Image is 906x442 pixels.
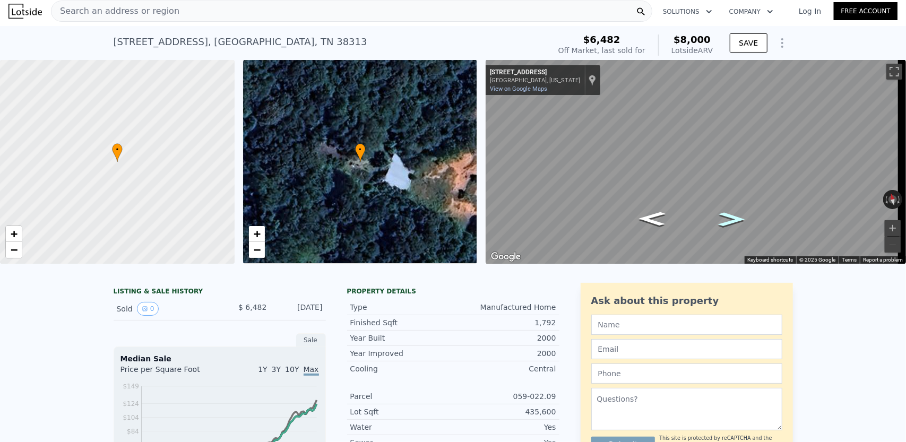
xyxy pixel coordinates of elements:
a: Report a problem [863,257,903,263]
button: Zoom out [885,237,901,253]
button: Toggle fullscreen view [886,64,902,80]
a: Zoom in [249,226,265,242]
a: Zoom out [249,242,265,258]
span: − [11,243,18,256]
span: Search an address or region [51,5,179,18]
button: View historical data [137,302,159,316]
tspan: $104 [123,414,139,421]
input: Phone [591,363,782,384]
span: • [355,145,366,154]
div: Median Sale [120,353,319,364]
span: − [253,243,260,256]
path: Go East, Liberty Rd [707,209,756,230]
a: Terms (opens in new tab) [842,257,857,263]
span: 1Y [258,365,267,374]
div: Finished Sqft [350,317,453,328]
button: Rotate counterclockwise [883,190,889,209]
div: 059-022.09 [453,391,556,402]
div: Parcel [350,391,453,402]
a: Show location on map [589,74,596,86]
button: Zoom in [885,220,901,236]
div: Year Built [350,333,453,343]
div: Street View [486,60,906,264]
div: Cooling [350,363,453,374]
div: Property details [347,287,559,296]
div: Water [350,422,453,432]
div: 435,600 [453,406,556,417]
tspan: $84 [127,428,139,435]
a: Open this area in Google Maps (opens a new window) [488,250,523,264]
div: [STREET_ADDRESS] , [GEOGRAPHIC_DATA] , TN 38313 [114,34,367,49]
div: Price per Square Foot [120,364,220,381]
div: 2000 [453,348,556,359]
button: Solutions [654,2,721,21]
img: Google [488,250,523,264]
div: Off Market, last sold for [558,45,645,56]
button: Show Options [772,32,793,54]
div: Ask about this property [591,293,782,308]
span: • [112,145,123,154]
span: © 2025 Google [799,257,835,263]
button: SAVE [730,33,767,53]
div: [STREET_ADDRESS] [490,68,580,77]
div: LISTING & SALE HISTORY [114,287,326,298]
div: Year Improved [350,348,453,359]
div: Type [350,302,453,313]
span: + [11,227,18,240]
a: Zoom out [6,242,22,258]
div: • [112,143,123,162]
div: [DATE] [275,302,323,316]
img: Lotside [8,4,42,19]
button: Keyboard shortcuts [747,256,793,264]
div: 2000 [453,333,556,343]
div: Central [453,363,556,374]
span: Max [304,365,319,376]
a: View on Google Maps [490,85,547,92]
div: Sale [296,333,326,347]
input: Email [591,339,782,359]
div: Lot Sqft [350,406,453,417]
span: 3Y [272,365,281,374]
span: + [253,227,260,240]
a: Log In [786,6,834,16]
span: 10Y [285,365,299,374]
button: Reset the view [886,189,899,210]
a: Free Account [834,2,898,20]
span: $8,000 [674,34,710,45]
tspan: $124 [123,400,139,408]
a: Zoom in [6,226,22,242]
div: Sold [117,302,211,316]
div: Lotside ARV [671,45,713,56]
div: 1,792 [453,317,556,328]
div: • [355,143,366,162]
div: Manufactured Home [453,302,556,313]
div: [GEOGRAPHIC_DATA], [US_STATE] [490,77,580,84]
button: Company [721,2,782,21]
input: Name [591,315,782,335]
span: $6,482 [583,34,620,45]
span: $ 6,482 [238,303,266,311]
div: Yes [453,422,556,432]
div: Map [486,60,906,264]
tspan: $149 [123,383,139,390]
path: Go West, Liberty Rd [627,209,677,229]
button: Rotate clockwise [897,190,903,209]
